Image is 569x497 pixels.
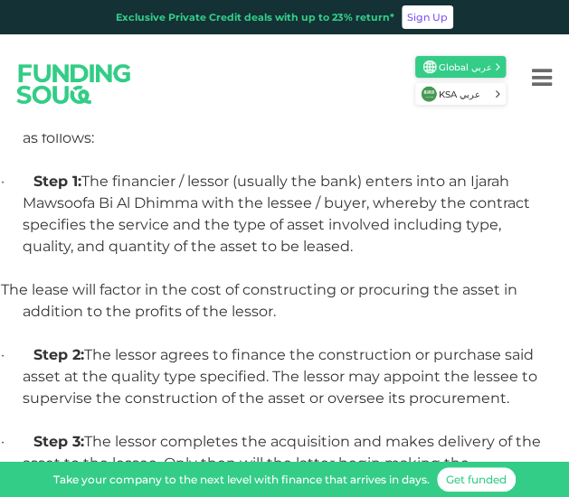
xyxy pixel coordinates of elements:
button: Menu [515,42,569,114]
a: Get funded [437,467,516,492]
span: Step 3: [33,433,84,450]
div: Exclusive Private Credit deals with up to 23% return* [116,10,394,25]
span: The lease will factor in the cost of constructing or procuring the asset in addition to the profi... [1,281,517,320]
img: SA Flag [421,86,437,102]
span: · [1,433,33,450]
span: The financier / lessor (usually the bank) enters into an Ijarah Mawsoofa Bi Al Dhimma with the le... [23,173,530,255]
span: The lessor agrees to finance the construction or purchase said asset at the quality type specifie... [23,346,537,407]
span: Step 1: [33,173,81,190]
img: SA Flag [423,61,436,73]
img: Logo [3,47,146,121]
span: KSA عربي [439,88,494,101]
span: The lessor completes the acquisition and makes delivery of the asset to the lessee. Only then wil... [23,433,541,493]
span: Step 2: [33,346,84,363]
a: Sign Up [402,5,453,29]
div: Take your company to the next level with finance that arrives in days. [53,472,430,488]
span: Global عربي [439,61,494,74]
span: · [1,173,33,190]
span: · [1,346,33,363]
